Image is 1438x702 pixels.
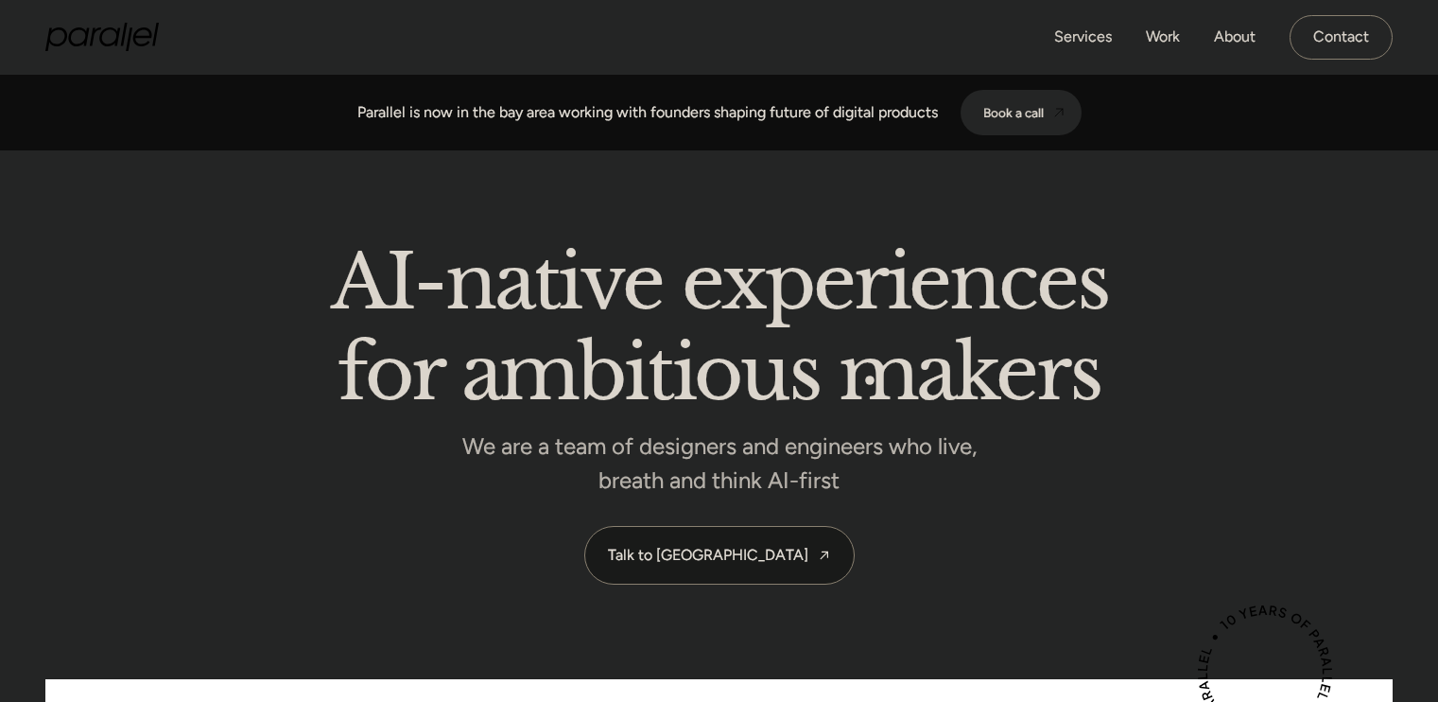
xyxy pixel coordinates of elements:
div: Parallel is now in the bay area working with founders shaping future of digital products [357,101,938,124]
a: Services [1054,24,1112,51]
a: Work [1146,24,1180,51]
div: Book a call [983,105,1044,120]
img: CTA arrow image [1051,105,1066,120]
a: home [45,23,159,51]
a: Contact [1290,15,1393,60]
a: Book a call [961,90,1082,135]
h2: AI-native experiences for ambitious makers [181,245,1258,418]
a: About [1214,24,1256,51]
p: We are a team of designers and engineers who live, breath and think AI-first [436,438,1003,488]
